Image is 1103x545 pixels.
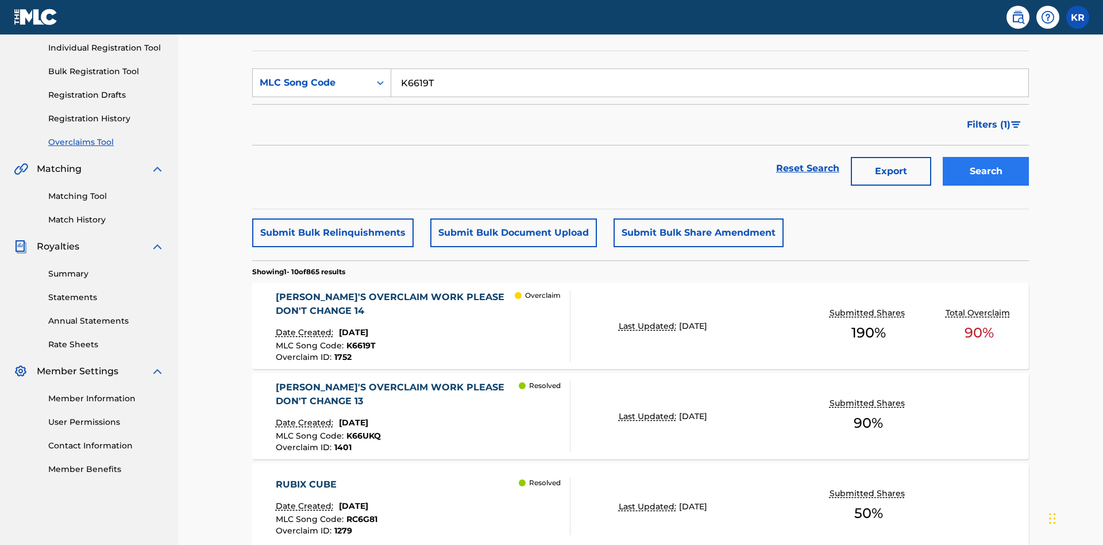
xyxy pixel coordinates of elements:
span: MLC Song Code : [276,431,346,441]
a: Reset Search [770,156,845,181]
img: expand [151,364,164,378]
img: help [1041,10,1055,24]
a: [PERSON_NAME]'S OVERCLAIM WORK PLEASE DON'T CHANGE 13Date Created:[DATE]MLC Song Code:K66UKQOverc... [252,373,1029,459]
p: Resolved [529,478,561,488]
a: Rate Sheets [48,339,164,351]
span: MLC Song Code : [276,514,346,524]
a: Public Search [1006,6,1029,29]
button: Submit Bulk Share Amendment [614,218,784,247]
button: Filters (1) [960,110,1029,139]
div: User Menu [1066,6,1089,29]
p: Last Updated: [619,320,679,332]
span: Royalties [37,240,79,254]
span: [DATE] [339,327,368,337]
span: 190 % [851,323,886,343]
span: 1401 [334,442,352,452]
span: Overclaim ID : [276,352,334,362]
a: Bulk Registration Tool [48,66,164,78]
iframe: Chat Widget [1046,490,1103,545]
div: [PERSON_NAME]'S OVERCLAIM WORK PLEASE DON'T CHANGE 13 [276,381,519,408]
span: K6619T [346,340,376,351]
span: 50 % [854,503,883,524]
a: Registration Drafts [48,89,164,101]
div: Help [1036,6,1059,29]
span: Filters ( 1 ) [967,118,1011,132]
span: [DATE] [679,411,707,421]
img: Royalties [14,240,28,254]
a: Matching Tool [48,190,164,202]
a: Overclaims Tool [48,136,164,148]
button: Search [943,157,1029,186]
img: expand [151,240,164,254]
a: Registration History [48,113,164,125]
img: Matching [14,162,28,176]
span: 90 % [854,413,883,433]
img: Member Settings [14,364,28,378]
span: 1752 [334,352,352,362]
form: Search Form [252,68,1029,191]
span: K66UKQ [346,431,381,441]
p: Total Overclaim [946,307,1013,319]
span: [DATE] [339,501,368,511]
a: Annual Statements [48,315,164,327]
p: Submitted Shares [830,488,908,500]
p: Showing 1 - 10 of 865 results [252,267,345,277]
button: Export [851,157,931,186]
span: Member Settings [37,364,118,378]
img: expand [151,162,164,176]
button: Submit Bulk Document Upload [430,218,597,247]
span: MLC Song Code : [276,340,346,351]
a: Individual Registration Tool [48,42,164,54]
p: Date Created: [276,500,336,512]
a: User Permissions [48,416,164,428]
span: [DATE] [679,501,707,512]
span: 1279 [334,525,352,536]
img: MLC Logo [14,9,58,25]
span: Matching [37,162,82,176]
button: Submit Bulk Relinquishments [252,218,414,247]
p: Resolved [529,381,561,391]
span: 90 % [965,323,994,343]
div: MLC Song Code [260,76,363,90]
img: search [1011,10,1025,24]
img: filter [1011,121,1021,128]
p: Submitted Shares [830,307,908,319]
p: Date Created: [276,417,336,429]
a: Match History [48,214,164,226]
a: [PERSON_NAME]'S OVERCLAIM WORK PLEASE DON'T CHANGE 14Date Created:[DATE]MLC Song Code:K6619TOverc... [252,283,1029,369]
p: Date Created: [276,327,336,339]
a: Member Information [48,393,164,405]
a: Summary [48,268,164,280]
div: [PERSON_NAME]'S OVERCLAIM WORK PLEASE DON'T CHANGE 14 [276,290,515,318]
a: Member Benefits [48,463,164,475]
span: [DATE] [339,417,368,428]
span: RC6G81 [346,514,377,524]
div: RUBIX CUBE [276,478,377,492]
p: Last Updated: [619,410,679,423]
p: Overclaim [525,290,561,301]
div: Drag [1049,501,1056,536]
a: Contact Information [48,440,164,452]
span: Overclaim ID : [276,442,334,452]
p: Submitted Shares [830,397,908,409]
a: Statements [48,291,164,304]
span: Overclaim ID : [276,525,334,536]
span: [DATE] [679,321,707,331]
p: Last Updated: [619,501,679,513]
